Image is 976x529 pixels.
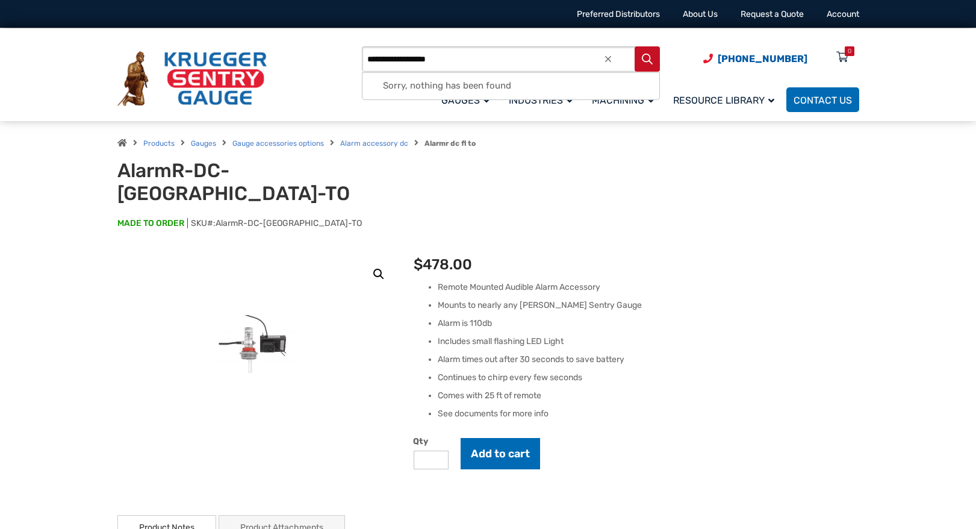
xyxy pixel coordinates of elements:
a: Alarm accessory dc [340,139,408,148]
li: Alarm times out after 30 seconds to save battery [438,354,859,366]
input: Product quantity [414,451,449,469]
a: View full-screen image gallery [368,263,390,285]
a: Resource Library [666,86,786,114]
span: Resource Library [673,95,774,106]
span: MADE TO ORDER [117,218,184,230]
span: Contact Us [794,95,852,106]
li: Comes with 25 ft of remote [438,390,859,402]
div: 0 [848,46,851,56]
span: Machining [592,95,654,106]
a: Machining [585,86,666,114]
a: Gauges [434,86,502,114]
li: Includes small flashing LED Light [438,336,859,348]
button: Add to cart [461,438,540,469]
span: Industries [509,95,573,106]
li: Continues to chirp every few seconds [438,372,859,384]
bdi: 478.00 [414,256,472,273]
a: Products [143,139,175,148]
a: Gauges [191,139,216,148]
a: Preferred Distributors [577,9,660,19]
div: Sorry, nothing has been found [362,73,659,99]
img: Krueger Sentry Gauge [117,51,267,107]
a: Request a Quote [741,9,804,19]
button: Search [635,46,660,72]
li: Mounts to nearly any [PERSON_NAME] Sentry Gauge [438,299,859,311]
li: Alarm is 110db [438,318,859,330]
h1: AlarmR-DC-[GEOGRAPHIC_DATA]-TO [117,159,414,205]
a: Industries [502,86,585,114]
a: Gauge accessories options [232,139,324,148]
a: Account [827,9,859,19]
span: SKU#: [187,218,362,228]
span: [PHONE_NUMBER] [718,53,807,64]
strong: Alarmr dc fl to [424,139,476,148]
a: Phone Number (920) 434-8860 [703,51,807,66]
li: Remote Mounted Audible Alarm Accessory [438,281,859,293]
span: $ [414,256,423,273]
a: Contact Us [786,87,859,112]
span: Gauges [441,95,490,106]
li: See documents for more info [438,408,859,420]
a: About Us [683,9,718,19]
span: AlarmR-DC-[GEOGRAPHIC_DATA]-TO [216,218,362,228]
